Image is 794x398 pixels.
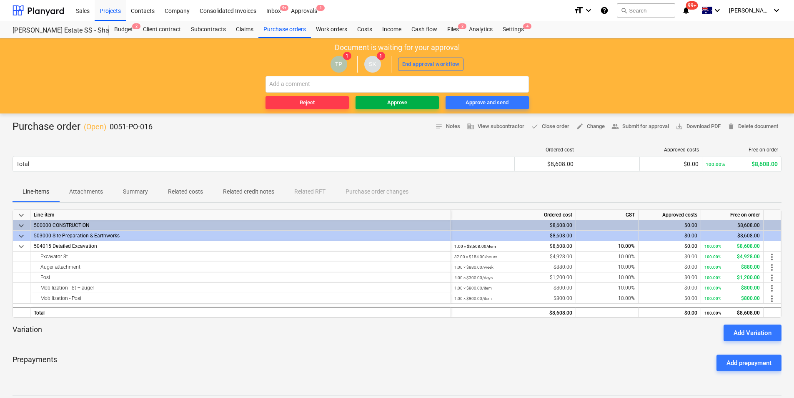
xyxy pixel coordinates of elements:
[343,52,351,60] span: 1
[186,21,231,38] a: Subcontracts
[642,308,697,318] div: $0.00
[377,21,406,38] div: Income
[13,26,99,35] div: [PERSON_NAME] Estate SS - Shade Structure
[642,283,697,293] div: $0.00
[704,231,760,241] div: $8,608.00
[643,147,699,153] div: Approved costs
[767,283,777,293] span: more_vert
[335,61,342,67] span: TP
[442,21,464,38] a: Files2
[23,187,49,196] p: Line-items
[617,3,675,18] button: Search
[132,23,140,29] span: 2
[454,283,572,293] div: $800.00
[706,147,778,153] div: Free on order
[676,122,721,131] span: Download PDF
[704,286,721,290] small: 100.00%
[258,21,311,38] div: Purchase orders
[642,231,697,241] div: $0.00
[13,355,57,371] p: Prepayments
[311,21,352,38] div: Work orders
[642,262,697,272] div: $0.00
[498,21,529,38] div: Settings
[576,283,639,293] div: 10.00%
[435,122,460,131] span: Notes
[576,122,605,131] span: Change
[771,5,781,15] i: keyboard_arrow_down
[442,21,464,38] div: Files
[642,272,697,283] div: $0.00
[682,5,690,15] i: notifications
[223,187,274,196] p: Related credit notes
[706,161,778,167] div: $8,608.00
[454,308,572,318] div: $8,608.00
[454,254,497,259] small: 32.00 × $154.00 / hours
[701,210,764,220] div: Free on order
[402,60,460,69] div: End approval workflow
[406,21,442,38] a: Cash flow
[16,210,26,220] span: keyboard_arrow_down
[584,5,594,15] i: keyboard_arrow_down
[600,5,609,15] i: Knowledge base
[316,5,325,11] span: 1
[704,254,721,259] small: 100.00%
[109,21,138,38] div: Budget
[30,210,451,220] div: Line-item
[458,23,466,29] span: 2
[767,252,777,262] span: more_vert
[435,123,443,130] span: notes
[672,120,724,133] button: Download PDF
[767,273,777,283] span: more_vert
[377,52,385,60] span: 1
[454,265,493,270] small: 1.00 × $880.00 / week
[454,296,492,301] small: 1.00 × $800.00 / item
[454,244,496,249] small: 1.00 × $8,608.00 / item
[138,21,186,38] div: Client contract
[752,358,794,398] iframe: Chat Widget
[704,262,760,272] div: $880.00
[398,58,464,71] button: End approval workflow
[231,21,258,38] div: Claims
[463,120,528,133] button: View subcontractor
[467,123,474,130] span: business
[528,120,573,133] button: Close order
[110,122,153,132] p: 0051-PO-016
[467,122,524,131] span: View subcontractor
[446,96,529,109] button: Approve and send
[608,120,672,133] button: Submit for approval
[531,122,569,131] span: Close order
[451,210,576,220] div: Ordered cost
[706,161,725,167] small: 100.00%
[642,293,697,304] div: $0.00
[454,252,572,262] div: $4,928.00
[724,120,781,133] button: Delete document
[364,56,381,73] div: Sean Keane
[432,120,463,133] button: Notes
[518,161,574,167] div: $8,608.00
[704,265,721,270] small: 100.00%
[34,283,447,293] div: Mobilization - 8t + auger
[30,307,451,317] div: Total
[704,275,721,280] small: 100.00%
[712,5,722,15] i: keyboard_arrow_down
[726,358,771,368] div: Add prepayment
[734,327,771,338] div: Add Variation
[704,220,760,231] div: $8,608.00
[704,296,721,301] small: 100.00%
[34,252,447,262] div: Excavator 8t
[716,355,781,371] button: Add prepayment
[464,21,498,38] div: Analytics
[280,5,288,11] span: 9+
[454,241,572,252] div: $8,608.00
[34,220,447,230] div: 500000 CONSTRUCTION
[34,293,447,303] div: Mobilization - Posi
[727,122,778,131] span: Delete document
[767,294,777,304] span: more_vert
[16,161,29,167] div: Total
[704,308,760,318] div: $8,608.00
[352,21,377,38] div: Costs
[639,210,701,220] div: Approved costs
[16,231,26,241] span: keyboard_arrow_down
[767,262,777,272] span: more_vert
